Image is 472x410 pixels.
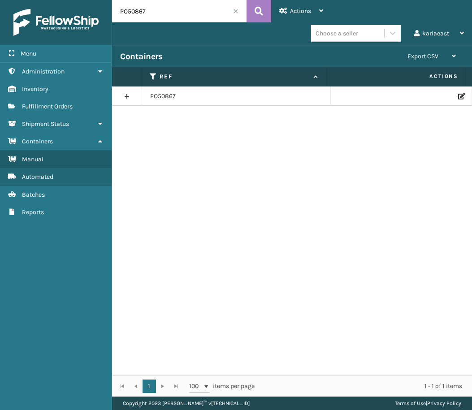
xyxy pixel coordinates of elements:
[123,397,250,410] p: Copyright 2023 [PERSON_NAME]™ v [TECHNICAL_ID]
[143,380,156,393] a: 1
[22,191,45,199] span: Batches
[407,52,438,60] span: Export CSV
[414,22,464,45] div: karlaeast
[458,93,463,99] i: Edit
[316,29,358,38] div: Choose a seller
[150,92,176,101] a: PO50867
[22,138,53,145] span: Containers
[395,397,461,410] div: |
[427,400,461,406] a: Privacy Policy
[189,380,255,393] span: items per page
[267,382,462,391] div: 1 - 1 of 1 items
[329,69,463,84] span: Actions
[22,208,44,216] span: Reports
[22,120,69,128] span: Shipment Status
[22,103,73,110] span: Fulfillment Orders
[160,73,309,81] label: Ref
[290,7,311,15] span: Actions
[22,85,48,93] span: Inventory
[21,50,36,57] span: Menu
[22,68,65,75] span: Administration
[189,382,203,391] span: 100
[22,173,53,181] span: Automated
[395,400,426,406] a: Terms of Use
[13,9,99,36] img: logo
[120,51,162,62] h3: Containers
[22,155,43,163] span: Manual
